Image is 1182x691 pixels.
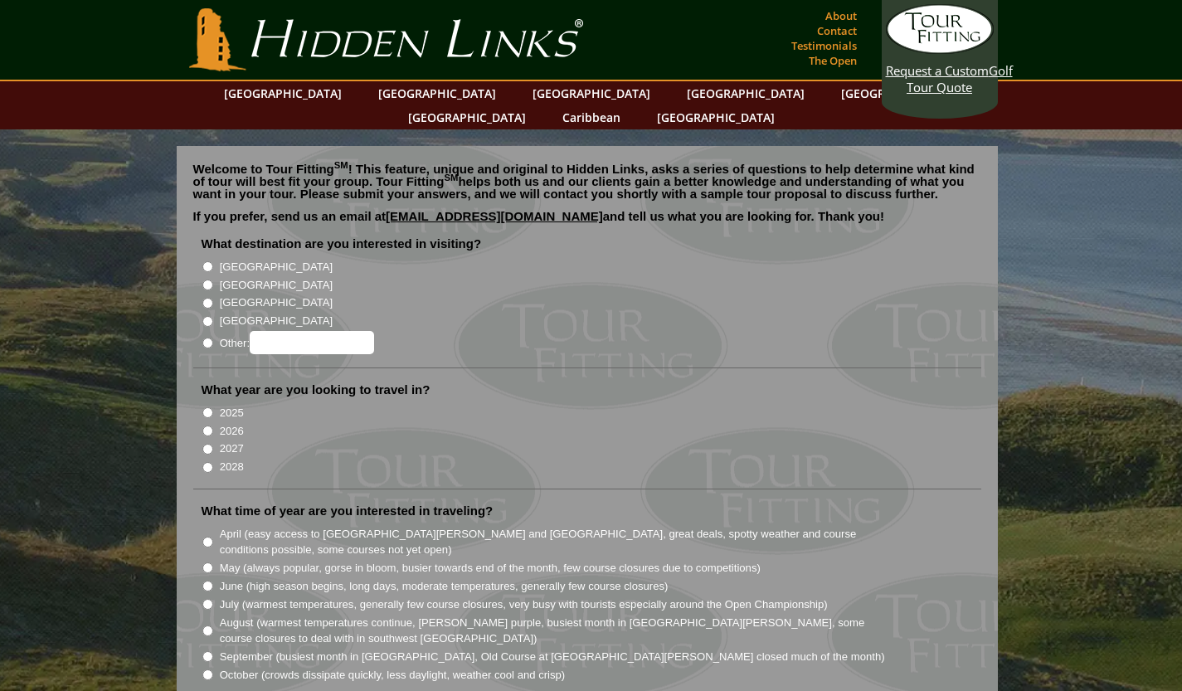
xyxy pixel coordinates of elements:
label: [GEOGRAPHIC_DATA] [220,277,333,294]
input: Other: [250,331,374,354]
a: About [821,4,861,27]
label: What time of year are you interested in traveling? [202,503,494,519]
label: Other: [220,331,374,354]
label: 2026 [220,423,244,440]
label: June (high season begins, long days, moderate temperatures, generally few course closures) [220,578,669,595]
label: August (warmest temperatures continue, [PERSON_NAME] purple, busiest month in [GEOGRAPHIC_DATA][P... [220,615,887,647]
a: [GEOGRAPHIC_DATA] [524,81,659,105]
label: May (always popular, gorse in bloom, busier towards end of the month, few course closures due to ... [220,560,761,577]
a: Caribbean [554,105,629,129]
label: October (crowds dissipate quickly, less daylight, weather cool and crisp) [220,667,566,684]
label: [GEOGRAPHIC_DATA] [220,294,333,311]
label: 2025 [220,405,244,421]
a: [GEOGRAPHIC_DATA] [216,81,350,105]
p: If you prefer, send us an email at and tell us what you are looking for. Thank you! [193,210,981,235]
a: [GEOGRAPHIC_DATA] [649,105,783,129]
label: July (warmest temperatures, generally few course closures, very busy with tourists especially aro... [220,596,828,613]
sup: SM [334,160,348,170]
label: 2028 [220,459,244,475]
label: [GEOGRAPHIC_DATA] [220,259,333,275]
p: Welcome to Tour Fitting ! This feature, unique and original to Hidden Links, asks a series of que... [193,163,981,200]
label: [GEOGRAPHIC_DATA] [220,313,333,329]
label: April (easy access to [GEOGRAPHIC_DATA][PERSON_NAME] and [GEOGRAPHIC_DATA], great deals, spotty w... [220,526,887,558]
label: 2027 [220,440,244,457]
label: What destination are you interested in visiting? [202,236,482,252]
label: What year are you looking to travel in? [202,382,430,398]
label: September (busiest month in [GEOGRAPHIC_DATA], Old Course at [GEOGRAPHIC_DATA][PERSON_NAME] close... [220,649,885,665]
a: [EMAIL_ADDRESS][DOMAIN_NAME] [386,209,603,223]
a: [GEOGRAPHIC_DATA] [833,81,967,105]
a: Request a CustomGolf Tour Quote [886,4,994,95]
sup: SM [445,173,459,182]
a: [GEOGRAPHIC_DATA] [370,81,504,105]
span: Request a Custom [886,62,989,79]
a: Testimonials [787,34,861,57]
a: The Open [805,49,861,72]
a: [GEOGRAPHIC_DATA] [679,81,813,105]
a: [GEOGRAPHIC_DATA] [400,105,534,129]
a: Contact [813,19,861,42]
